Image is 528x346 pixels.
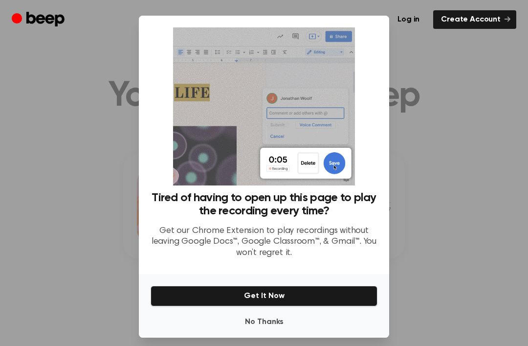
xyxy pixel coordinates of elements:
a: Log in [390,10,427,29]
p: Get our Chrome Extension to play recordings without leaving Google Docs™, Google Classroom™, & Gm... [151,226,377,259]
h3: Tired of having to open up this page to play the recording every time? [151,191,377,218]
img: Beep extension in action [173,27,354,185]
a: Beep [12,10,67,29]
button: Get It Now [151,286,377,306]
button: No Thanks [151,312,377,332]
a: Create Account [433,10,516,29]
